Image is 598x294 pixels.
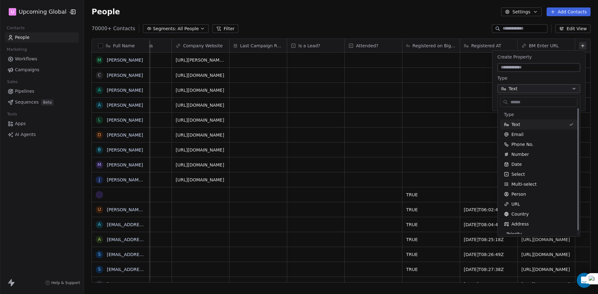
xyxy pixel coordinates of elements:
span: Multi-select [511,181,537,187]
span: Email [511,131,524,138]
span: Address [511,221,529,227]
span: Number [511,151,529,157]
span: Text [511,121,520,128]
span: Person [511,191,526,197]
div: Suggestions [500,110,577,239]
span: Phone No. [511,141,534,147]
span: Country [511,211,529,217]
span: Priority [506,231,522,237]
span: URL [511,201,520,207]
span: Type [504,111,514,118]
span: Date [511,161,522,167]
span: Select [511,171,525,177]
